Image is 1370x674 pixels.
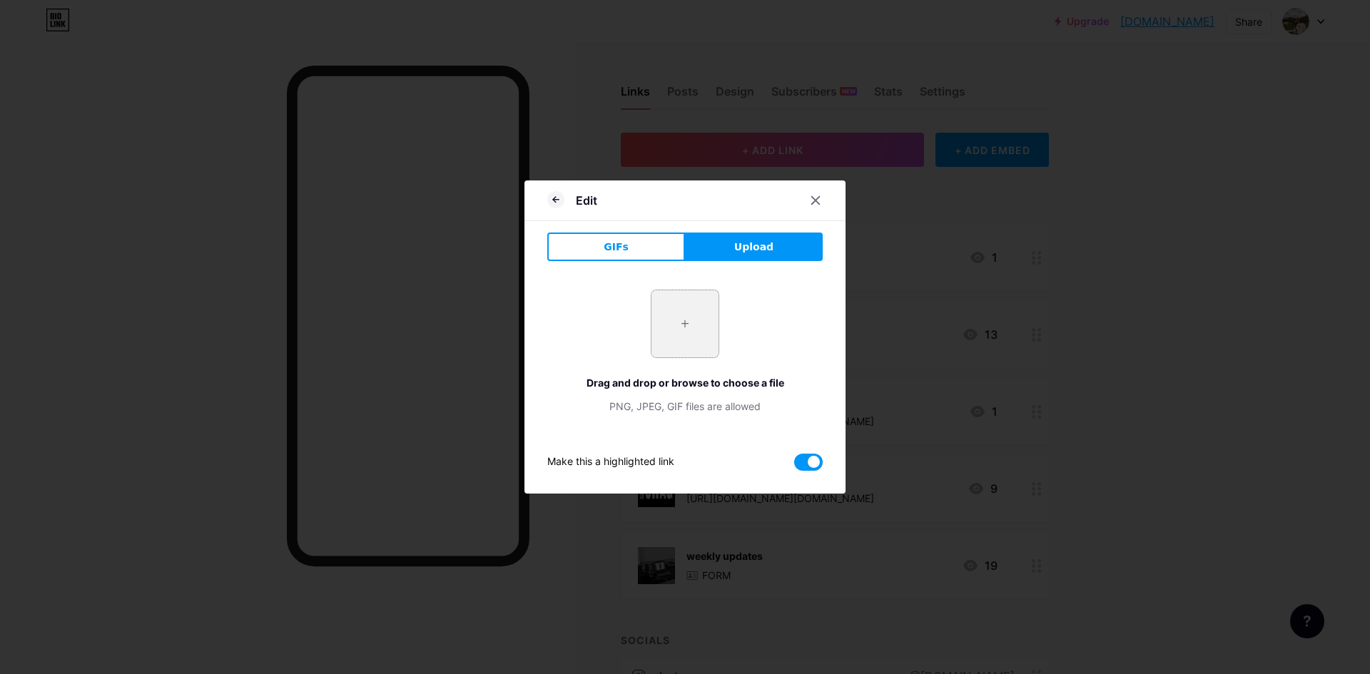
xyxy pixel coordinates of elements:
[604,240,629,255] span: GIFs
[576,192,597,209] div: Edit
[547,454,674,471] div: Make this a highlighted link
[547,399,823,414] div: PNG, JPEG, GIF files are allowed
[547,375,823,390] div: Drag and drop or browse to choose a file
[734,240,773,255] span: Upload
[547,233,685,261] button: GIFs
[685,233,823,261] button: Upload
